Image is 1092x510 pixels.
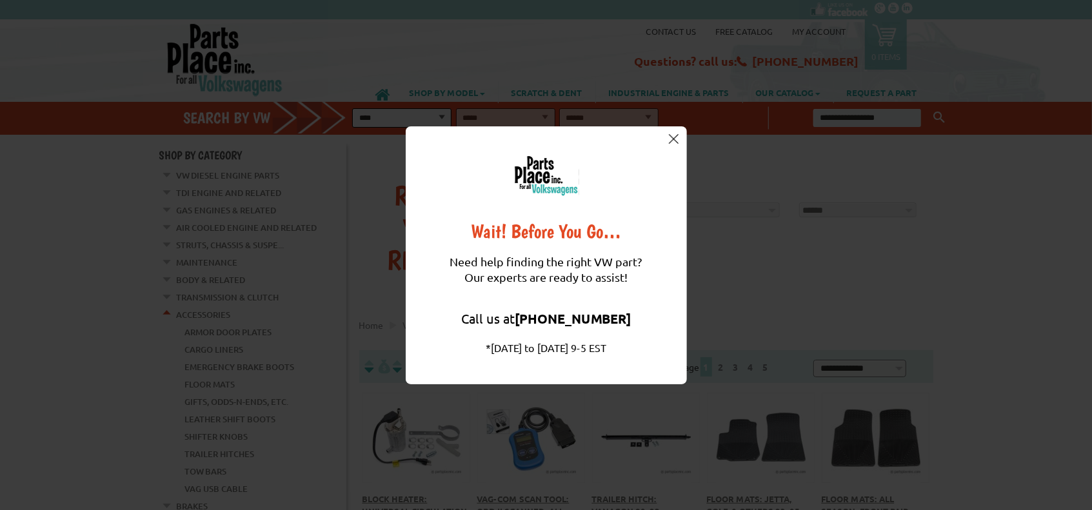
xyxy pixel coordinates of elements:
[461,310,631,326] a: Call us at[PHONE_NUMBER]
[513,155,579,196] img: logo
[450,222,642,241] div: Wait! Before You Go…
[669,134,679,144] img: close
[450,340,642,355] div: *[DATE] to [DATE] 9-5 EST
[450,241,642,298] div: Need help finding the right VW part? Our experts are ready to assist!
[515,310,631,327] strong: [PHONE_NUMBER]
